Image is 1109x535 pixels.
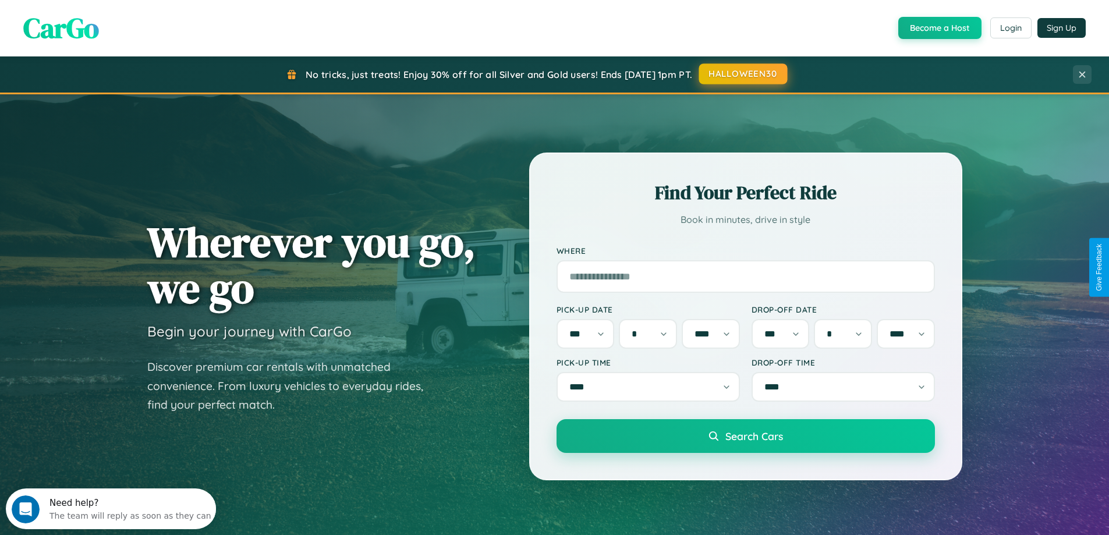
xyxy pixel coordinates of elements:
[5,5,217,37] div: Open Intercom Messenger
[898,17,982,39] button: Become a Host
[557,304,740,314] label: Pick-up Date
[557,357,740,367] label: Pick-up Time
[1095,244,1103,291] div: Give Feedback
[23,9,99,47] span: CarGo
[752,304,935,314] label: Drop-off Date
[12,495,40,523] iframe: Intercom live chat
[306,69,692,80] span: No tricks, just treats! Enjoy 30% off for all Silver and Gold users! Ends [DATE] 1pm PT.
[752,357,935,367] label: Drop-off Time
[147,323,352,340] h3: Begin your journey with CarGo
[725,430,783,442] span: Search Cars
[699,63,788,84] button: HALLOWEEN30
[557,180,935,206] h2: Find Your Perfect Ride
[557,419,935,453] button: Search Cars
[990,17,1032,38] button: Login
[44,10,205,19] div: Need help?
[147,219,476,311] h1: Wherever you go, we go
[6,488,216,529] iframe: Intercom live chat discovery launcher
[557,246,935,256] label: Where
[557,211,935,228] p: Book in minutes, drive in style
[1037,18,1086,38] button: Sign Up
[44,19,205,31] div: The team will reply as soon as they can
[147,357,438,414] p: Discover premium car rentals with unmatched convenience. From luxury vehicles to everyday rides, ...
